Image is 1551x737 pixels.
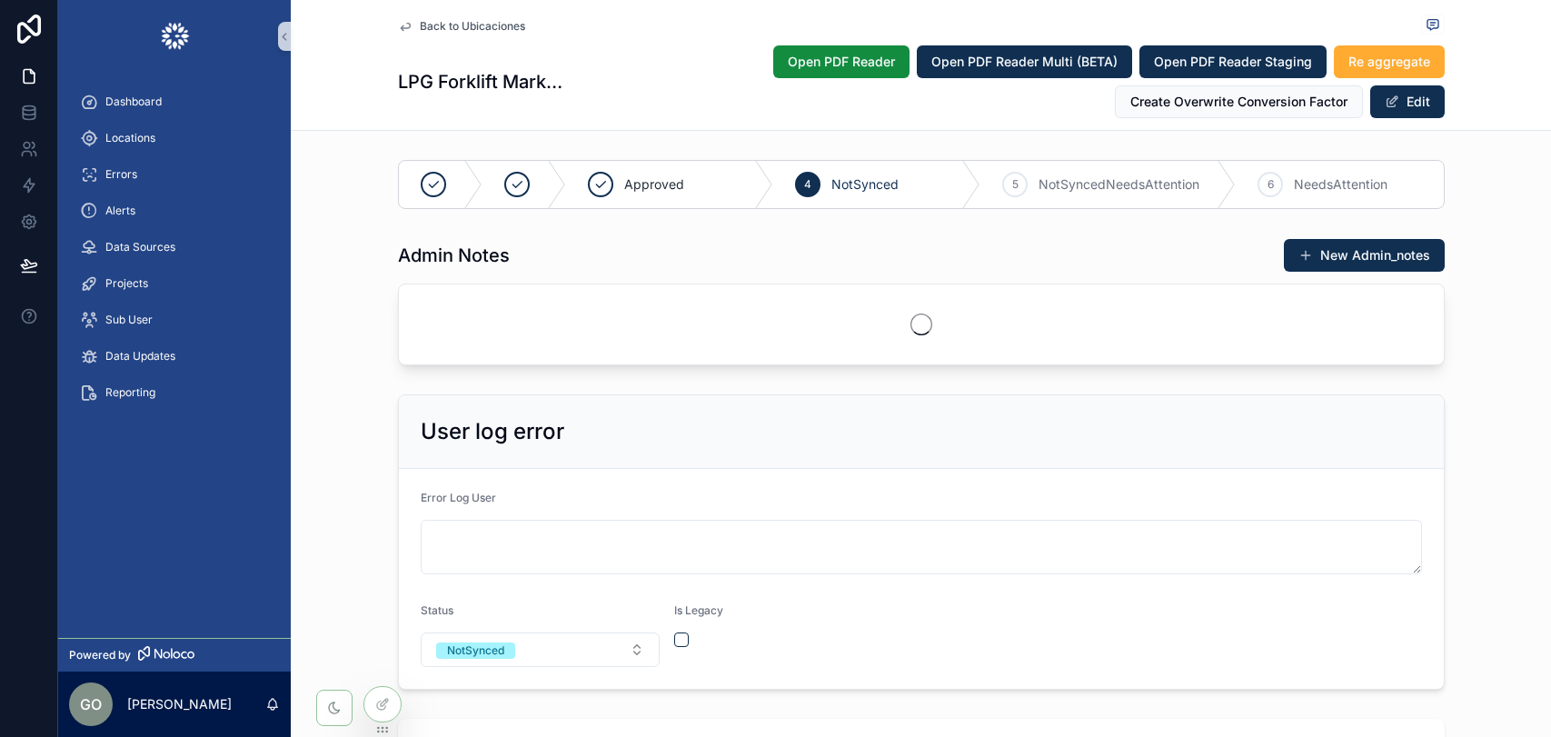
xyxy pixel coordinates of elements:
[931,53,1118,71] span: Open PDF Reader Multi (BETA)
[398,243,510,268] h1: Admin Notes
[105,240,175,254] span: Data Sources
[398,19,525,34] a: Back to Ubicaciones
[917,45,1132,78] button: Open PDF Reader Multi (BETA)
[127,695,232,713] p: [PERSON_NAME]
[105,167,137,182] span: Errors
[58,638,291,672] a: Powered by
[69,304,280,336] a: Sub User
[1284,239,1445,272] button: New Admin_notes
[421,417,564,446] h2: User log error
[105,204,135,218] span: Alerts
[105,95,162,109] span: Dashboard
[1268,177,1274,192] span: 6
[831,175,899,194] span: NotSynced
[398,69,565,95] h1: LPG Forklift Market Up
[1348,53,1430,71] span: Re aggregate
[1139,45,1327,78] button: Open PDF Reader Staging
[80,693,102,715] span: GO
[69,340,280,373] a: Data Updates
[674,603,723,617] span: Is Legacy
[69,158,280,191] a: Errors
[105,131,155,145] span: Locations
[69,194,280,227] a: Alerts
[69,648,131,662] span: Powered by
[1334,45,1445,78] button: Re aggregate
[69,267,280,300] a: Projects
[421,491,496,504] span: Error Log User
[105,349,175,364] span: Data Updates
[58,73,291,433] div: scrollable content
[1294,175,1387,194] span: NeedsAttention
[160,22,190,51] img: App logo
[421,632,661,667] button: Select Button
[69,122,280,154] a: Locations
[1039,175,1199,194] span: NotSyncedNeedsAttention
[105,276,148,291] span: Projects
[1130,93,1347,111] span: Create Overwrite Conversion Factor
[421,603,453,617] span: Status
[624,175,684,194] span: Approved
[788,53,895,71] span: Open PDF Reader
[105,313,153,327] span: Sub User
[105,385,155,400] span: Reporting
[1154,53,1312,71] span: Open PDF Reader Staging
[1115,85,1363,118] button: Create Overwrite Conversion Factor
[420,19,525,34] span: Back to Ubicaciones
[773,45,910,78] button: Open PDF Reader
[804,177,811,192] span: 4
[69,376,280,409] a: Reporting
[1370,85,1445,118] button: Edit
[447,642,504,659] div: NotSynced
[69,231,280,264] a: Data Sources
[1012,177,1019,192] span: 5
[69,85,280,118] a: Dashboard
